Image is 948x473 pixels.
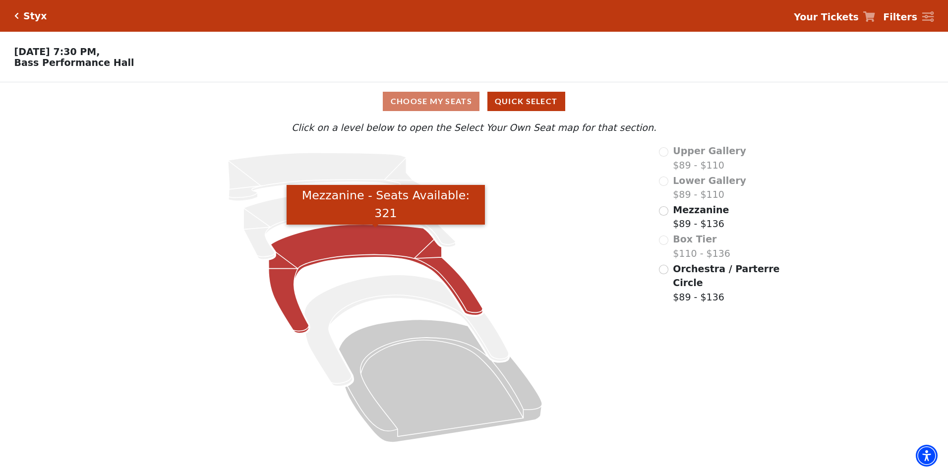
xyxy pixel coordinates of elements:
[673,203,729,231] label: $89 - $136
[14,12,19,19] a: Click here to go back to filters
[673,175,746,186] span: Lower Gallery
[883,10,934,24] a: Filters
[673,144,746,172] label: $89 - $110
[125,120,823,135] p: Click on a level below to open the Select Your Own Seat map for that section.
[673,204,729,215] span: Mezzanine
[287,185,485,225] div: Mezzanine - Seats Available: 321
[794,11,859,22] strong: Your Tickets
[23,10,47,22] h5: Styx
[673,174,746,202] label: $89 - $110
[673,234,716,244] span: Box Tier
[243,192,456,260] path: Lower Gallery - Seats Available: 0
[883,11,917,22] strong: Filters
[794,10,875,24] a: Your Tickets
[659,206,668,216] input: Mezzanine$89 - $136
[673,262,781,304] label: $89 - $136
[673,263,779,289] span: Orchestra / Parterre Circle
[673,232,730,260] label: $110 - $136
[673,145,746,156] span: Upper Gallery
[659,265,668,274] input: Orchestra / Parterre Circle$89 - $136
[487,92,565,111] button: Quick Select
[339,320,542,442] path: Orchestra / Parterre Circle - Seats Available: 39
[916,445,938,467] div: Accessibility Menu
[228,153,429,201] path: Upper Gallery - Seats Available: 0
